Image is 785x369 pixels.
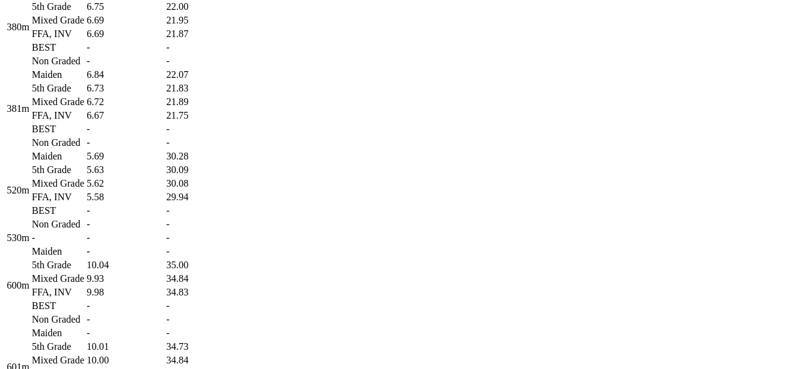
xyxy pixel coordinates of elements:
td: 381m [6,69,30,149]
td: Mixed Grade [31,273,85,285]
td: 5th Grade [31,164,85,176]
td: 21.89 [166,96,231,108]
td: - [86,218,164,231]
td: 520m [6,150,30,231]
td: 21.87 [166,28,231,40]
td: Non Graded [31,137,85,149]
td: - [86,327,164,339]
td: 6.69 [86,28,164,40]
td: 5th Grade [31,1,85,13]
td: 600m [6,245,30,326]
td: 5th Grade [31,341,85,353]
td: 10.04 [86,259,164,271]
td: 34.73 [166,341,231,353]
td: 34.84 [166,273,231,285]
td: - [86,300,164,312]
td: 5.62 [86,177,164,190]
td: 22.00 [166,1,231,13]
td: 530m [6,232,30,244]
td: FFA, INV [31,286,85,299]
td: BEST [31,300,85,312]
td: Maiden [31,245,85,258]
td: 21.95 [166,14,231,27]
td: - [86,245,164,258]
td: FFA, INV [31,109,85,122]
td: 6.84 [86,69,164,81]
td: 34.83 [166,286,231,299]
td: Non Graded [31,55,85,67]
td: 10.01 [86,341,164,353]
td: FFA, INV [31,28,85,40]
td: - [86,123,164,135]
td: 9.93 [86,273,164,285]
td: 6.69 [86,14,164,27]
td: 5th Grade [31,259,85,271]
td: - [86,137,164,149]
td: 6.67 [86,109,164,122]
td: 6.73 [86,82,164,95]
td: 10.00 [86,354,164,367]
td: - [166,55,231,67]
td: - [86,41,164,54]
td: 6.75 [86,1,164,13]
td: - [166,137,231,149]
td: 21.75 [166,109,231,122]
td: BEST [31,123,85,135]
td: - [86,232,164,244]
td: 6.72 [86,96,164,108]
td: Non Graded [31,313,85,326]
td: 34.84 [166,354,231,367]
td: Mixed Grade [31,354,85,367]
td: Maiden [31,327,85,339]
td: - [86,313,164,326]
td: 22.07 [166,69,231,81]
td: - [166,41,231,54]
td: Maiden [31,69,85,81]
td: BEST [31,205,85,217]
td: - [166,232,231,244]
td: 5.69 [86,150,164,163]
td: 30.09 [166,164,231,176]
td: - [166,313,231,326]
td: Mixed Grade [31,177,85,190]
td: 9.98 [86,286,164,299]
td: - [86,205,164,217]
td: - [166,245,231,258]
td: Maiden [31,150,85,163]
td: - [166,123,231,135]
td: - [166,327,231,339]
td: - [166,300,231,312]
td: 29.94 [166,191,231,203]
td: 21.83 [166,82,231,95]
td: 5.63 [86,164,164,176]
td: 5th Grade [31,82,85,95]
td: Mixed Grade [31,14,85,27]
td: 5.58 [86,191,164,203]
td: - [86,55,164,67]
td: - [166,205,231,217]
td: - [31,232,85,244]
td: Non Graded [31,218,85,231]
td: FFA, INV [31,191,85,203]
td: BEST [31,41,85,54]
td: 35.00 [166,259,231,271]
td: 30.28 [166,150,231,163]
td: - [166,218,231,231]
td: 30.08 [166,177,231,190]
td: Mixed Grade [31,96,85,108]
